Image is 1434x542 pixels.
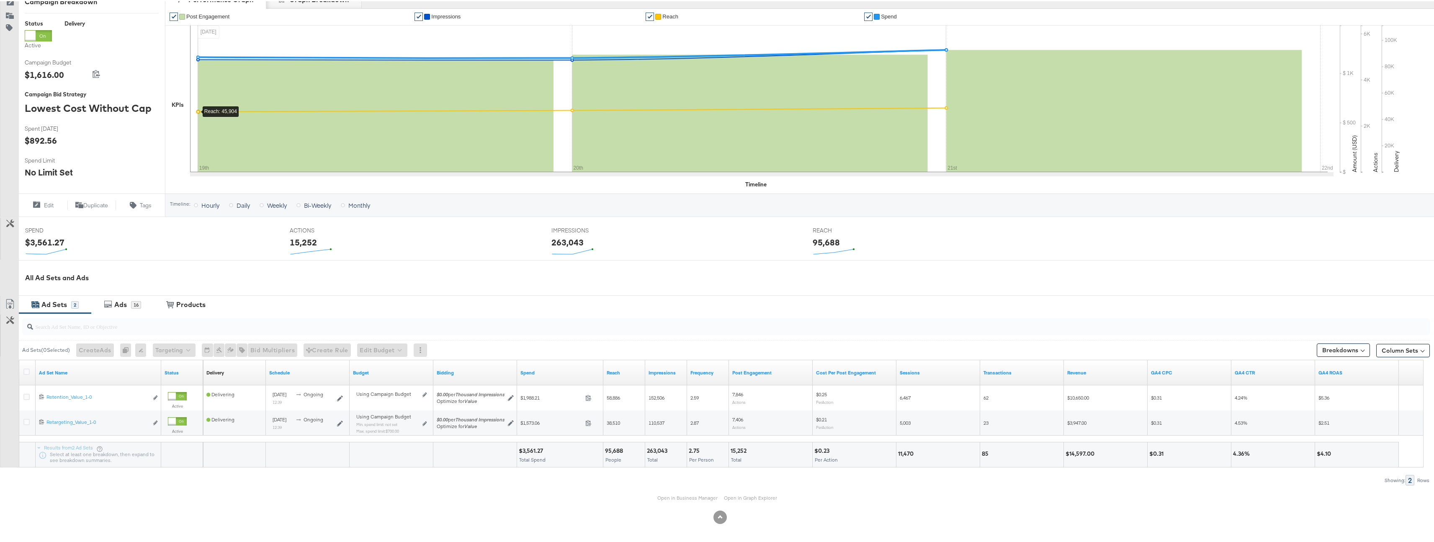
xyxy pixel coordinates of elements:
div: 4.36% [1233,449,1252,457]
span: Per Action [815,455,838,462]
span: $2.51 [1318,418,1329,425]
div: $14,597.00 [1066,449,1097,457]
a: The average cost per action related to your Page's posts as a result of your ad. [816,368,893,375]
span: Total [731,455,741,462]
div: $4.10 [1317,449,1334,457]
text: Delivery [1393,150,1400,171]
span: 7,846 [732,390,743,396]
em: Thousand Impressions [456,390,505,396]
a: ✔ [864,11,873,20]
span: per [437,415,505,421]
span: per [437,390,505,396]
span: 23 [983,418,989,425]
a: Transactions - The total number of transactions [983,368,1061,375]
div: $0.23 [814,446,832,454]
span: REACH [813,225,875,233]
a: Shows the current budget of Ad Set. [353,368,430,375]
div: Optimize for [437,422,505,428]
span: Weekly [267,200,287,208]
span: 58,886 [607,393,620,400]
span: 152,506 [649,393,664,400]
span: $5.36 [1318,393,1329,400]
text: Actions [1372,151,1379,171]
button: Tags [116,199,165,209]
a: ✔ [170,11,178,20]
span: 4.53% [1235,418,1247,425]
span: Delivering [206,390,234,396]
span: 62 [983,393,989,400]
button: Edit [18,199,67,209]
div: $1,616.00 [25,67,64,80]
span: $1,988.21 [520,393,582,400]
span: $0.31 [1151,393,1162,400]
div: 11,470 [898,449,916,457]
label: Active [25,40,52,48]
a: Sessions - GA Sessions - The total number of sessions [900,368,977,375]
sub: 12:39 [273,423,282,428]
div: Retargeting_Value_1-0 [46,418,148,424]
span: $3,947.00 [1067,418,1086,425]
div: 2 [71,300,79,307]
div: Timeline [745,179,767,187]
a: The number of times your ad was served. On mobile apps an ad is counted as served the first time ... [649,368,684,375]
a: Your Ad Set name. [39,368,158,375]
span: Tags [140,200,152,208]
div: Optimize for [437,397,505,403]
a: Shows when your Ad Set is scheduled to deliver. [269,368,346,375]
button: Breakdowns [1317,342,1370,356]
input: Search Ad Set Name, ID or Objective [33,314,1295,330]
a: Shows your bid and optimisation settings for this Ad Set. [437,368,514,375]
span: Spend [881,12,897,18]
span: Spent [DATE] [25,124,88,132]
span: $0.25 [816,390,827,396]
span: 5,003 [900,418,911,425]
div: 2.75 [689,446,702,454]
div: 16 [131,300,141,307]
div: 95,688 [813,235,840,247]
div: KPIs [172,100,184,108]
button: Duplicate [67,199,116,209]
a: spend/sessions [1151,368,1228,375]
a: revenue/spend [1318,368,1395,375]
label: Active [168,402,187,408]
span: SPEND [25,225,88,233]
button: Column Sets [1376,343,1430,356]
div: Delivery [206,368,224,375]
a: The total amount spent to date. [520,368,600,375]
sub: Per Action [816,423,833,428]
a: Open in Business Manager [657,493,718,500]
span: Post Engagement [186,12,229,18]
div: 0 [120,342,135,356]
span: $10,650.00 [1067,393,1089,400]
div: Using Campaign Budget [356,390,420,396]
a: (sessions/impressions) [1235,368,1312,375]
span: $1,573.06 [520,418,582,425]
span: Spend Limit [25,155,88,163]
a: The average number of times your ad was served to each person. [690,368,726,375]
span: Edit [44,200,54,208]
span: Campaign Budget [25,57,88,65]
span: Total Spend [519,455,546,462]
div: 263,043 [647,446,670,454]
a: The number of actions related to your Page's posts as a result of your ad. [732,368,809,375]
span: 2.59 [690,393,699,400]
a: ✔ [646,11,654,20]
span: Impressions [431,12,461,18]
span: IMPRESSIONS [551,225,614,233]
span: Bi-Weekly [304,200,331,208]
span: [DATE] [273,415,286,421]
div: Retention_Value_1-0 [46,392,148,399]
span: Per Person [689,455,714,462]
sub: Max. spend limit : $700.00 [356,427,399,432]
div: Delivery [64,18,85,26]
em: Thousand Impressions [456,415,505,421]
div: Ad Sets [41,299,67,308]
div: Lowest Cost Without Cap [25,100,159,114]
div: 15,252 [290,235,317,247]
span: $0.31 [1151,418,1162,425]
span: 4.24% [1235,393,1247,400]
span: $0.21 [816,415,827,421]
text: Amount (USD) [1351,134,1358,171]
a: Shows the current state of your Ad Set. [165,368,200,375]
div: 263,043 [551,235,584,247]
